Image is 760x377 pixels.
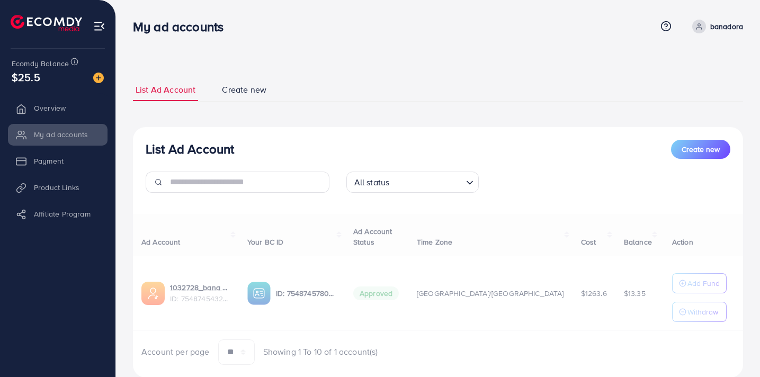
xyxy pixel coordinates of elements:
span: All status [352,175,392,190]
img: menu [93,20,105,32]
button: Create new [671,140,730,159]
span: Ecomdy Balance [12,58,69,69]
span: List Ad Account [136,84,195,96]
h3: List Ad Account [146,141,234,157]
img: image [93,73,104,83]
div: Search for option [346,172,479,193]
h3: My ad accounts [133,19,232,34]
img: logo [11,15,82,31]
input: Search for option [392,173,461,190]
span: $25.5 [12,69,40,85]
span: Create new [682,144,720,155]
p: banadora [710,20,743,33]
a: banadora [688,20,743,33]
span: Create new [222,84,266,96]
